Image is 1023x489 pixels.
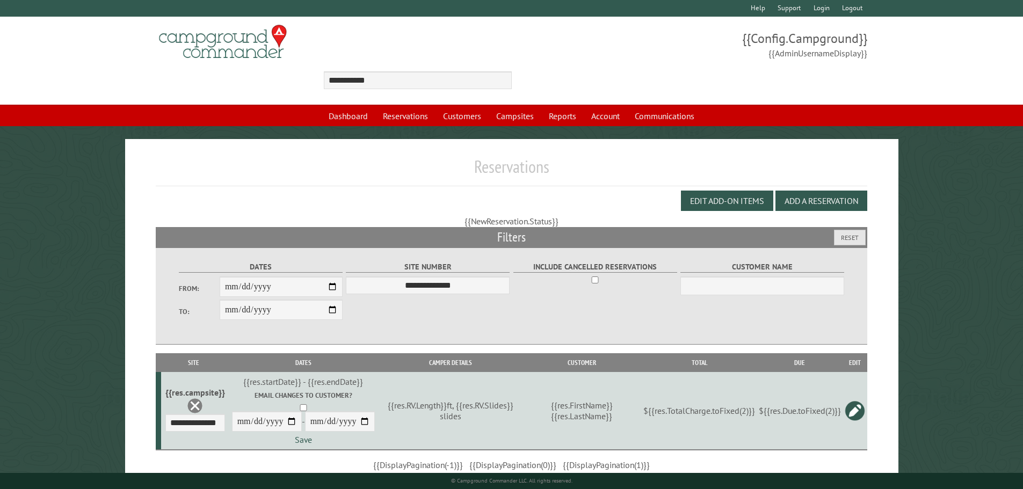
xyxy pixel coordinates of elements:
th: Customer [521,353,642,372]
div: {{res.startDate}} - {{res.endDate}} [228,376,378,387]
label: Dates [179,261,343,273]
label: Site Number [346,261,510,273]
span: {{DisplayPagination(0)}} [469,459,556,470]
button: Reset [834,230,866,245]
a: Save [295,434,312,445]
a: Account [585,106,626,126]
label: To: [179,306,220,317]
label: Customer Name [680,261,844,273]
h1: Reservations [156,156,868,186]
img: Campground Commander [156,21,290,63]
span: {{DisplayPagination(1)}} [563,459,650,470]
h2: Filters [156,227,868,247]
div: {{NewReservation.Status}} [156,215,868,227]
small: © Campground Commander LLC. All rights reserved. [451,477,572,484]
th: Site [161,353,227,372]
span: {{DisplayPagination(-1)}} [373,459,463,470]
button: Add a Reservation [775,191,867,211]
label: Include Cancelled Reservations [513,261,677,273]
a: Delete this reservation [187,398,203,414]
th: Dates [227,353,380,372]
span: {{Config.Campground}} {{AdminUsernameDisplay}} [512,30,868,60]
th: Due [757,353,843,372]
a: Reports [542,106,583,126]
label: Email changes to customer? [228,390,378,400]
a: Dashboard [322,106,374,126]
td: ${{res.Due.toFixed(2)}} [757,372,843,450]
label: From: [179,283,220,294]
a: Campsites [490,106,540,126]
th: Edit [843,353,867,372]
div: - [228,390,378,444]
th: Total [642,353,757,372]
th: Camper Details [380,353,522,372]
a: Customers [437,106,488,126]
td: ${{res.TotalCharge.toFixed(2)}} [642,372,757,450]
td: {{res.FirstName}} {{res.LastName}} [521,372,642,450]
div: {{res.campsite}} [165,387,225,398]
td: {{res.RV.Length}}ft, {{res.RV.Slides}} slides [380,372,522,450]
button: Edit Add-on Items [681,191,773,211]
a: Communications [628,106,701,126]
a: Reservations [376,106,434,126]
